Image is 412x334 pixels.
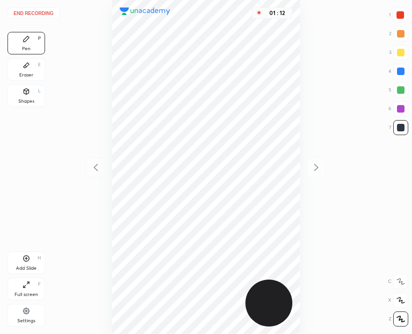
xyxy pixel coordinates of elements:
[389,64,408,79] div: 4
[389,311,408,326] div: Z
[120,8,170,15] img: logo.38c385cc.svg
[388,293,408,308] div: X
[389,8,408,23] div: 1
[22,46,31,51] div: Pen
[8,8,60,19] button: End recording
[389,26,408,41] div: 2
[266,10,288,16] div: 01 : 12
[38,256,41,260] div: H
[18,99,34,104] div: Shapes
[38,62,41,67] div: E
[38,282,41,287] div: F
[38,89,41,93] div: L
[16,266,37,271] div: Add Slide
[389,83,408,98] div: 5
[389,120,408,135] div: 7
[17,319,35,323] div: Settings
[388,274,408,289] div: C
[38,36,41,41] div: P
[19,73,33,77] div: Eraser
[389,45,408,60] div: 3
[389,101,408,116] div: 6
[15,292,38,297] div: Full screen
